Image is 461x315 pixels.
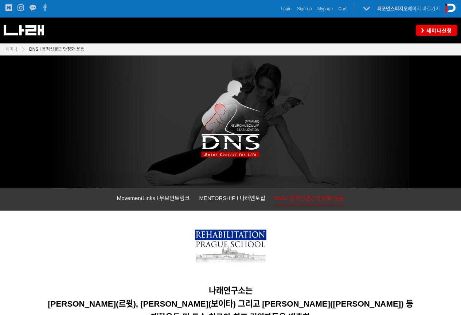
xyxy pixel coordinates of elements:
[199,195,265,201] span: MENTORSHIP l 나래멘토십
[5,47,17,52] span: 세미나
[281,5,292,12] a: Login
[297,5,312,12] a: Sign up
[424,27,452,34] span: 세미나신청
[29,47,84,52] span: DNS l 동적신경근 안정화 운동
[416,25,457,35] a: 세미나신청
[195,230,266,267] img: 7bd3899b73cc6.png
[317,5,333,12] a: Mypage
[274,193,344,205] a: DNS l 동적신경근 안정화 운동
[377,6,408,11] strong: 퍼포먼스피지오
[377,6,440,11] a: 퍼포먼스피지오페이지 바로가기
[338,5,347,12] a: Cart
[5,46,17,53] a: 세미나
[117,193,190,205] a: MovementLinks l 무브먼트링크
[199,193,265,205] a: MENTORSHIP l 나래멘토십
[209,286,253,295] span: 나래연구소는
[48,299,413,308] span: [PERSON_NAME](르윗), [PERSON_NAME](보이타) 그리고 [PERSON_NAME]([PERSON_NAME]) 등
[274,195,344,201] span: DNS l 동적신경근 안정화 운동
[117,195,190,201] span: MovementLinks l 무브먼트링크
[26,46,84,53] a: DNS l 동적신경근 안정화 운동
